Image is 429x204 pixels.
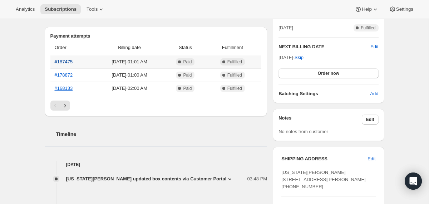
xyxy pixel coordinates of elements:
[227,86,242,91] span: Fulfilled
[366,88,383,99] button: Add
[385,4,418,14] button: Settings
[350,4,383,14] button: Help
[183,72,192,78] span: Paid
[396,6,413,12] span: Settings
[281,170,366,189] span: [US_STATE][PERSON_NAME] [STREET_ADDRESS][PERSON_NAME] [PHONE_NUMBER]
[50,33,262,40] h2: Payment attempts
[278,24,293,31] span: [DATE]
[405,173,422,190] div: Open Intercom Messenger
[227,72,242,78] span: Fulfilled
[55,86,73,91] a: #168133
[208,44,257,51] span: Fulfillment
[278,68,378,78] button: Order now
[295,54,304,61] span: Skip
[361,25,375,31] span: Fulfilled
[362,115,379,125] button: Edit
[183,86,192,91] span: Paid
[11,4,39,14] button: Analytics
[16,6,35,12] span: Analytics
[290,52,308,63] button: Skip
[50,101,262,111] nav: Pagination
[167,44,203,51] span: Status
[278,90,370,97] h6: Batching Settings
[82,4,109,14] button: Tools
[278,115,362,125] h3: Notes
[370,43,378,50] button: Edit
[281,155,368,162] h3: SHIPPING ADDRESS
[40,4,81,14] button: Subscriptions
[96,44,163,51] span: Billing date
[278,55,304,60] span: [DATE] ·
[66,175,227,183] span: [US_STATE][PERSON_NAME] updated box contents via Customer Portal
[87,6,98,12] span: Tools
[45,6,77,12] span: Subscriptions
[96,85,163,92] span: [DATE] · 02:00 AM
[96,58,163,65] span: [DATE] · 01:01 AM
[55,59,73,64] a: #187475
[366,117,374,122] span: Edit
[278,129,328,134] span: No notes from customer
[368,155,375,162] span: Edit
[318,71,339,76] span: Order now
[362,6,371,12] span: Help
[227,59,242,65] span: Fulfilled
[50,40,94,55] th: Order
[45,161,267,168] h4: [DATE]
[60,101,70,111] button: Next
[96,72,163,79] span: [DATE] · 01:00 AM
[56,131,267,138] h2: Timeline
[55,72,73,78] a: #178872
[278,43,370,50] h2: NEXT BILLING DATE
[247,175,267,183] span: 03:48 PM
[183,59,192,65] span: Paid
[363,153,380,165] button: Edit
[66,175,234,183] button: [US_STATE][PERSON_NAME] updated box contents via Customer Portal
[370,90,378,97] span: Add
